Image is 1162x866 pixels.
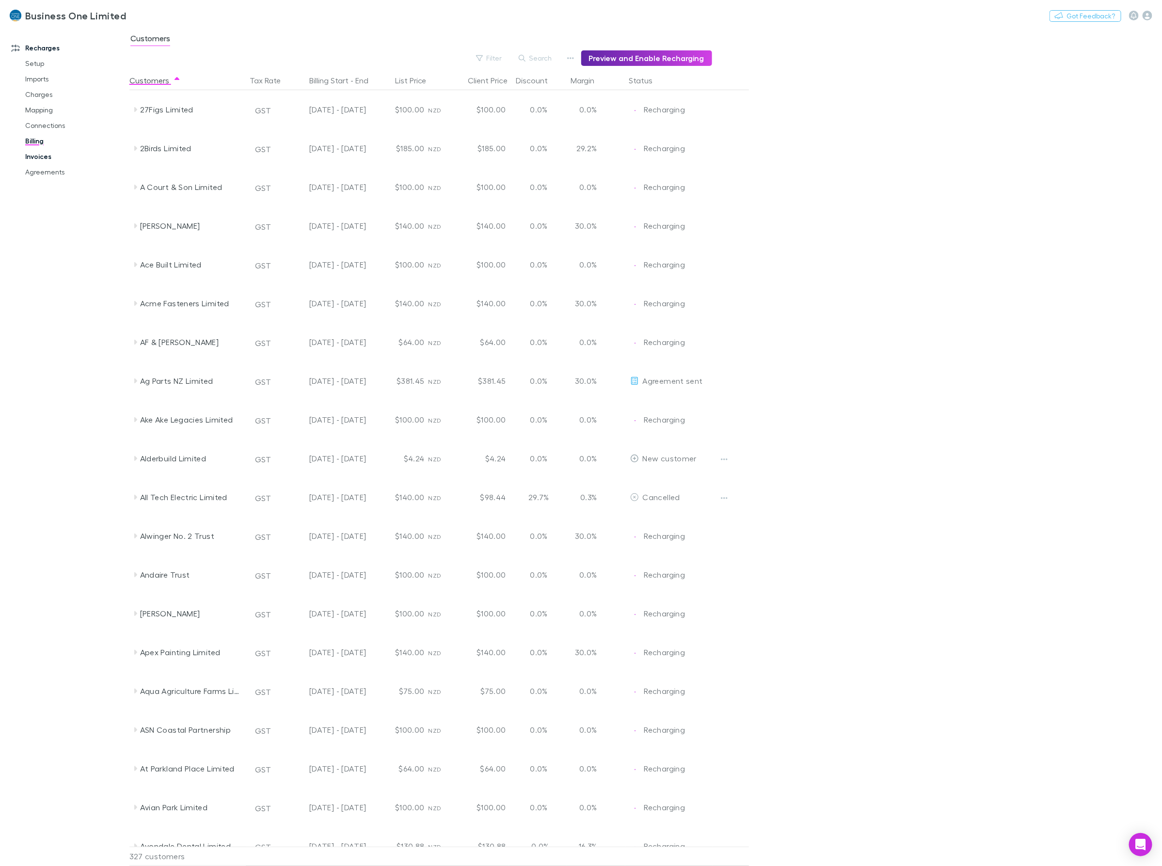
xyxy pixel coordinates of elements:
button: GST [251,646,275,661]
div: [DATE] - [DATE] [287,633,366,672]
a: Charges [16,87,137,102]
div: $185.00 [452,129,510,168]
div: [DATE] - [DATE] [287,827,366,866]
span: Recharging [644,105,685,114]
span: Recharging [644,686,685,695]
p: 30.0% [572,530,597,542]
div: $140.00 [452,284,510,323]
div: $140.00 [370,478,429,517]
div: All Tech Electric LimitedGST[DATE] - [DATE]$140.00NZD$98.4429.7%0.3%EditCancelled [129,478,754,517]
button: GST [251,762,275,777]
div: [DATE] - [DATE] [287,90,366,129]
button: Tax Rate [250,71,292,90]
div: $100.00 [370,90,429,129]
div: $98.44 [452,478,510,517]
p: 0.0% [572,802,597,813]
span: NZD [429,145,442,153]
span: Recharging [644,182,685,191]
div: 0.0% [510,129,568,168]
p: 0.0% [572,181,597,193]
span: NZD [429,300,442,308]
span: Recharging [644,725,685,734]
div: $140.00 [452,517,510,555]
span: Recharging [644,299,685,308]
div: 0.0% [510,323,568,362]
div: 0.0% [510,633,568,672]
div: $75.00 [452,672,510,710]
div: [DATE] - [DATE] [287,168,366,206]
div: $100.00 [452,788,510,827]
div: [DATE] - [DATE] [287,749,366,788]
span: NZD [429,766,442,773]
span: NZD [429,533,442,540]
p: 0.0% [572,569,597,581]
img: Recharging [630,532,640,542]
button: GST [251,297,275,312]
span: Cancelled [643,492,680,502]
div: [DATE] - [DATE] [287,672,366,710]
div: A Court & Son LimitedGST[DATE] - [DATE]$100.00NZD$100.000.0%0.0%EditRechargingRecharging [129,168,754,206]
div: 27Figs LimitedGST[DATE] - [DATE]$100.00NZD$100.000.0%0.0%EditRechargingRecharging [129,90,754,129]
button: GST [251,607,275,622]
p: 0.0% [572,259,597,270]
div: $100.00 [370,245,429,284]
div: Andaire Trust [140,555,243,594]
div: Ace Built Limited [140,245,243,284]
img: Recharging [630,261,640,270]
div: $100.00 [452,90,510,129]
img: Recharging [630,687,640,697]
span: Recharging [644,143,685,153]
div: $381.45 [370,362,429,400]
button: GST [251,142,275,157]
div: Apex Painting LimitedGST[DATE] - [DATE]$140.00NZD$140.000.0%30.0%EditRechargingRecharging [129,633,754,672]
div: 0.0% [510,517,568,555]
img: Recharging [630,803,640,813]
div: 29.7% [510,478,568,517]
span: Recharging [644,570,685,579]
a: Invoices [16,149,137,164]
div: $140.00 [370,284,429,323]
p: 30.0% [572,220,597,232]
div: 0.0% [510,710,568,749]
span: NZD [429,804,442,812]
div: 0.0% [510,555,568,594]
div: $100.00 [370,168,429,206]
span: NZD [429,378,442,385]
div: Avian Park Limited [140,788,243,827]
div: [DATE] - [DATE] [287,439,366,478]
button: GST [251,801,275,816]
p: 0.0% [572,104,597,115]
div: Acme Fasteners LimitedGST[DATE] - [DATE]$140.00NZD$140.000.0%30.0%EditRechargingRecharging [129,284,754,323]
div: $100.00 [370,710,429,749]
img: Recharging [630,299,640,309]
a: Imports [16,71,137,87]
div: $75.00 [370,672,429,710]
div: ASN Coastal Partnership [140,710,243,749]
img: Recharging [630,416,640,425]
div: ASN Coastal PartnershipGST[DATE] - [DATE]$100.00NZD$100.000.0%0.0%EditRechargingRecharging [129,710,754,749]
div: A Court & Son Limited [140,168,243,206]
p: 0.0% [572,763,597,774]
span: New customer [643,454,697,463]
div: 27Figs Limited [140,90,243,129]
div: $100.00 [452,594,510,633]
div: Ag Parts NZ Limited [140,362,243,400]
button: GST [251,374,275,390]
div: At Parkland Place Limited [140,749,243,788]
button: Status [629,71,665,90]
span: Recharging [644,221,685,230]
div: List Price [395,71,438,90]
button: GST [251,568,275,583]
div: [DATE] - [DATE] [287,362,366,400]
div: [DATE] - [DATE] [287,400,366,439]
div: Avondale Dental Limited [140,827,243,866]
button: Got Feedback? [1050,10,1121,22]
p: 30.0% [572,646,597,658]
div: $381.45 [452,362,510,400]
div: $64.00 [452,749,510,788]
a: Connections [16,118,137,133]
div: $4.24 [370,439,429,478]
div: [DATE] - [DATE] [287,594,366,633]
img: Business One Limited's Logo [10,10,21,21]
